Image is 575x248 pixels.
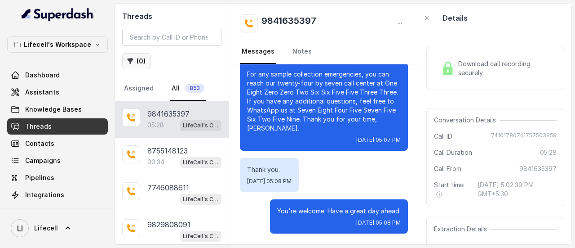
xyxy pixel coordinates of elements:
button: (0) [122,53,151,69]
span: 853 [185,84,204,93]
a: Threads [7,118,108,135]
a: Lifecell [7,216,108,241]
p: 7746088611 [147,182,189,193]
a: Integrations [7,187,108,203]
a: All853 [170,77,206,101]
span: Download call recording securely [458,59,553,77]
a: Notes [291,40,314,64]
a: Assistants [7,84,108,100]
span: [DATE] 05:08 PM [247,178,292,185]
nav: Tabs [122,77,221,101]
a: Dashboard [7,67,108,83]
p: Thank you. [247,165,292,174]
p: Lifecell's Workspace [24,39,91,50]
p: 9841635397 [147,108,190,119]
button: Lifecell's Workspace [7,36,108,53]
span: [DATE] 05:07 PM [356,136,401,144]
span: Lifecell [34,224,58,233]
a: Campaigns [7,153,108,169]
span: API Settings [25,207,64,216]
span: [DATE] 05:08 PM [356,219,401,226]
span: Conversation Details [434,116,500,125]
p: You're welcome. Have a great day ahead. [277,207,401,216]
span: Call ID [434,132,452,141]
a: API Settings [7,204,108,220]
h2: Threads [122,11,221,22]
p: LifeCell's Call Assistant [183,232,219,241]
span: [DATE] 5:02:39 PM GMT+5:30 [478,180,557,198]
span: Pipelines [25,173,54,182]
span: Integrations [25,190,64,199]
p: 9829808091 [147,219,190,230]
p: LifeCell's Call Assistant [183,158,219,167]
p: LifeCell's Call Assistant [183,195,219,204]
p: 00:34 [147,158,164,167]
span: Start time [434,180,470,198]
h2: 9841635397 [261,14,316,32]
p: 8755148123 [147,145,188,156]
text: LI [17,224,23,233]
span: 74101780741757503959 [491,132,557,141]
a: Assigned [122,77,155,101]
span: 05:28 [540,148,557,157]
a: Contacts [7,135,108,152]
a: Knowledge Bases [7,101,108,117]
a: Messages [240,40,276,64]
p: For any sample collection emergencies, you can reach our twenty-four by seven call center at One ... [247,70,401,133]
nav: Tabs [240,40,408,64]
input: Search by Call ID or Phone Number [122,29,221,46]
span: Call From [434,164,461,173]
span: Knowledge Bases [25,105,82,114]
span: Assistants [25,88,59,97]
span: Call Duration [434,148,472,157]
span: Contacts [25,139,54,148]
img: Lock Icon [441,62,455,75]
span: Extraction Details [434,225,491,234]
p: Details [442,13,468,23]
img: light.svg [22,7,94,22]
span: 9841635397 [519,164,557,173]
p: LifeCell's Call Assistant [183,121,219,130]
p: 05:28 [147,121,164,130]
a: Pipelines [7,170,108,186]
span: Campaigns [25,156,61,165]
span: Threads [25,122,52,131]
span: Dashboard [25,71,60,80]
